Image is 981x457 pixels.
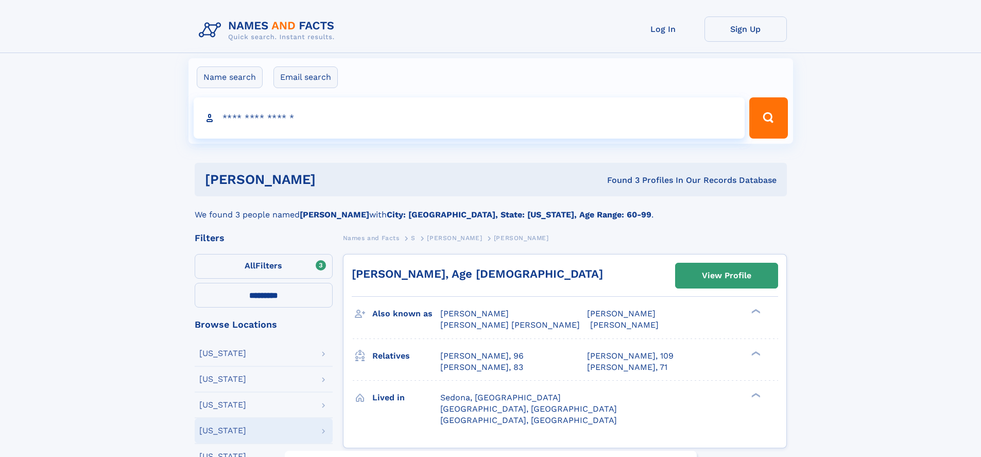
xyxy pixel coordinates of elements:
b: [PERSON_NAME] [300,210,369,219]
span: Sedona, [GEOGRAPHIC_DATA] [440,393,561,402]
div: Found 3 Profiles In Our Records Database [461,175,777,186]
span: [PERSON_NAME] [494,234,549,242]
span: [PERSON_NAME] [587,309,656,318]
label: Filters [195,254,333,279]
a: [PERSON_NAME], 83 [440,362,523,373]
label: Name search [197,66,263,88]
h3: Relatives [372,347,440,365]
div: [US_STATE] [199,349,246,358]
div: ❯ [749,350,761,357]
div: [US_STATE] [199,375,246,383]
span: [GEOGRAPHIC_DATA], [GEOGRAPHIC_DATA] [440,415,617,425]
div: [US_STATE] [199,401,246,409]
img: Logo Names and Facts [195,16,343,44]
a: Sign Up [704,16,787,42]
button: Search Button [749,97,787,139]
span: S [411,234,416,242]
span: [GEOGRAPHIC_DATA], [GEOGRAPHIC_DATA] [440,404,617,414]
a: [PERSON_NAME] [427,231,482,244]
a: [PERSON_NAME], 71 [587,362,667,373]
span: [PERSON_NAME] [PERSON_NAME] [440,320,580,330]
h3: Lived in [372,389,440,407]
div: ❯ [749,392,761,398]
div: View Profile [702,264,751,287]
h3: Also known as [372,305,440,323]
b: City: [GEOGRAPHIC_DATA], State: [US_STATE], Age Range: 60-99 [387,210,651,219]
a: S [411,231,416,244]
span: [PERSON_NAME] [440,309,509,318]
span: [PERSON_NAME] [590,320,659,330]
div: Filters [195,233,333,243]
label: Email search [273,66,338,88]
div: Browse Locations [195,320,333,329]
a: [PERSON_NAME], Age [DEMOGRAPHIC_DATA] [352,267,603,280]
span: All [245,261,255,270]
div: [US_STATE] [199,427,246,435]
a: View Profile [676,263,778,288]
div: ❯ [749,308,761,315]
a: Names and Facts [343,231,400,244]
a: [PERSON_NAME], 96 [440,350,524,362]
div: We found 3 people named with . [195,196,787,221]
h1: [PERSON_NAME] [205,173,461,186]
span: [PERSON_NAME] [427,234,482,242]
a: Log In [622,16,704,42]
a: [PERSON_NAME], 109 [587,350,674,362]
input: search input [194,97,745,139]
